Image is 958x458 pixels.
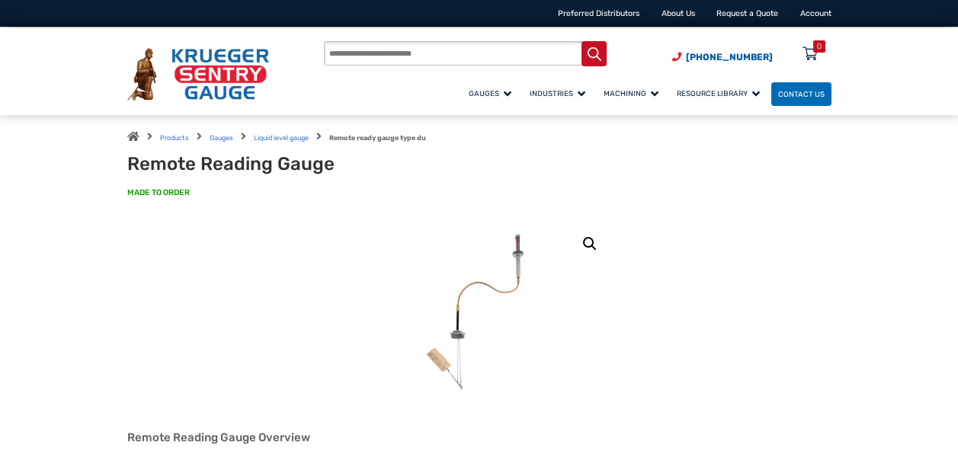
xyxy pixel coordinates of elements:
[778,90,825,98] span: Contact Us
[576,230,604,258] a: View full-screen image gallery
[670,80,771,107] a: Resource Library
[716,8,778,18] a: Request a Quote
[462,80,523,107] a: Gauges
[127,187,190,198] span: MADE TO ORDER
[800,8,831,18] a: Account
[160,134,189,142] a: Products
[817,40,822,53] div: 0
[127,431,831,445] h2: Remote Reading Gauge Overview
[558,8,639,18] a: Preferred Distributors
[662,8,695,18] a: About Us
[127,48,269,101] img: Krueger Sentry Gauge
[771,82,831,106] a: Contact Us
[254,134,309,142] a: Liquid level gauge
[677,89,760,98] span: Resource Library
[523,80,597,107] a: Industries
[127,153,409,175] h1: Remote Reading Gauge
[597,80,670,107] a: Machining
[686,52,773,62] span: [PHONE_NUMBER]
[210,134,233,142] a: Gauges
[469,89,511,98] span: Gauges
[329,134,426,142] strong: Remote ready gauge type du
[530,89,585,98] span: Industries
[672,50,773,64] a: Phone Number (920) 434-8860
[604,89,658,98] span: Machining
